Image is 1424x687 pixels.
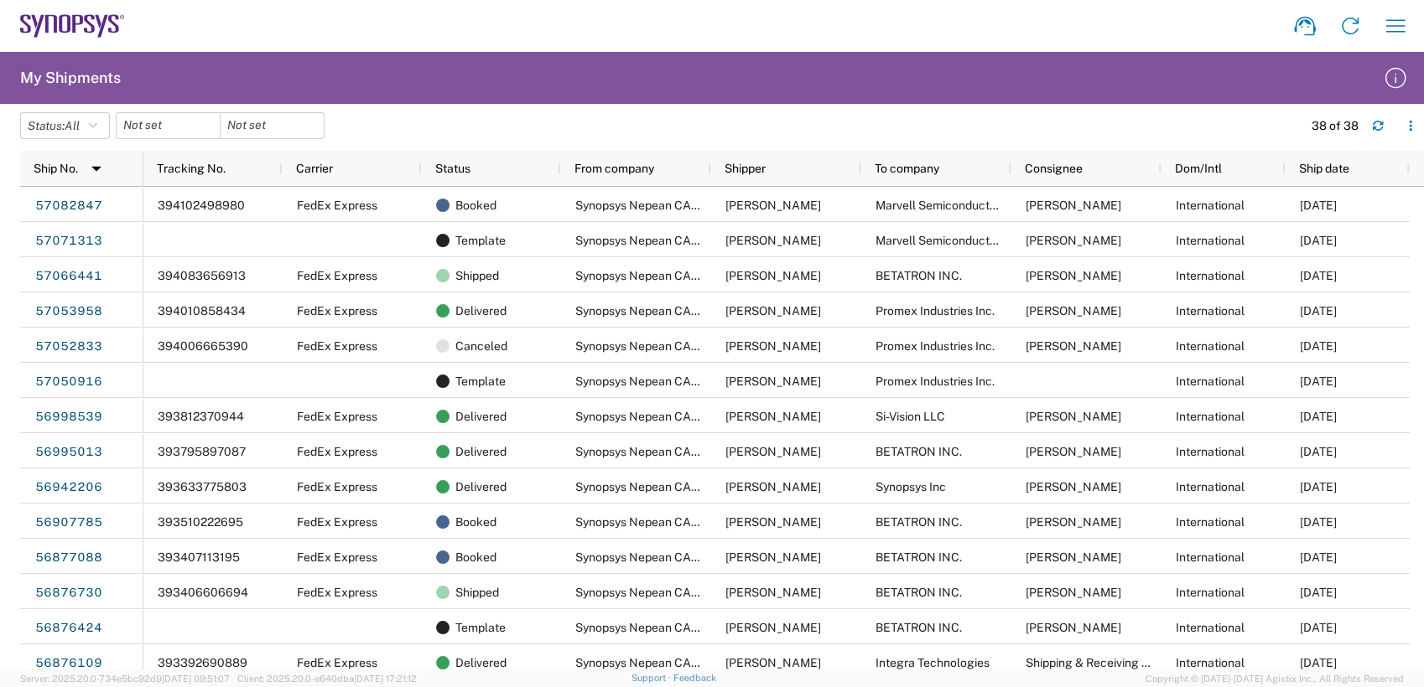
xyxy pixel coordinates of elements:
[575,234,706,247] span: Synopsys Nepean CA09
[725,162,766,175] span: Shipper
[34,369,103,395] a: 57050916
[34,545,103,571] a: 56877088
[455,258,499,293] span: Shipped
[876,445,962,458] span: BETATRON INC.
[575,374,706,388] span: Synopsys Nepean CA09
[876,410,945,423] span: Si-Vision LLC
[455,328,507,364] span: Canceled
[1026,199,1121,212] span: Matt Boucher
[1300,339,1337,353] span: 10/07/2025
[34,333,103,360] a: 57052833
[1025,162,1083,175] span: Consignee
[725,304,821,318] span: Shahrukh Riaz
[1300,621,1337,634] span: 09/23/2025
[158,550,240,564] span: 393407113195
[237,674,417,684] span: Client: 2025.20.0-e640dba
[455,399,507,434] span: Delivered
[297,339,377,353] span: FedEx Express
[297,410,377,423] span: FedEx Express
[297,550,377,564] span: FedEx Express
[725,621,821,634] span: Shahrukh Riaz
[575,480,706,493] span: Synopsys Nepean CA09
[34,439,103,466] a: 56995013
[1146,671,1404,686] span: Copyright © [DATE]-[DATE] Agistix Inc., All Rights Reserved
[1176,410,1245,423] span: International
[158,656,247,669] span: 393392690889
[575,304,706,318] span: Synopsys Nepean CA09
[20,68,121,88] h2: My Shipments
[876,586,962,599] span: BETATRON INC.
[1299,162,1349,175] span: Ship date
[575,410,706,423] span: Synopsys Nepean CA09
[725,269,821,282] span: Shahrukh Riaz
[1026,445,1121,458] span: MIKE YOUNG
[1176,586,1245,599] span: International
[455,223,506,258] span: Template
[297,515,377,529] span: FedEx Express
[1300,550,1337,564] span: 09/23/2025
[455,434,507,469] span: Delivered
[574,162,654,175] span: From company
[1026,480,1121,493] span: Alan Lear
[1026,339,1121,353] span: Rosie Medina
[297,480,377,493] span: FedEx Express
[1026,550,1121,564] span: MIKE YOUNG
[1026,586,1121,599] span: MIKE YOUNG
[34,228,103,255] a: 57071313
[725,480,821,493] span: Shahrukh Riaz
[354,674,417,684] span: [DATE] 17:21:12
[1300,234,1337,247] span: 10/08/2025
[1300,586,1337,599] span: 09/22/2025
[725,550,821,564] span: Shahrukh Riaz
[575,550,706,564] span: Synopsys Nepean CA09
[455,540,496,575] span: Booked
[158,269,246,282] span: 394083656913
[34,404,103,431] a: 56998539
[876,304,995,318] span: Promex Industries Inc.
[876,656,990,669] span: Integra Technologies
[34,263,103,290] a: 57066441
[876,374,995,388] span: Promex Industries Inc.
[575,339,706,353] span: Synopsys Nepean CA09
[1176,199,1245,212] span: International
[1026,304,1121,318] span: Rosie Medina
[725,515,821,529] span: Shahrukh Riaz
[876,480,946,493] span: Synopsys Inc
[575,656,706,669] span: Synopsys Nepean CA09
[297,586,377,599] span: FedEx Express
[34,615,103,642] a: 56876424
[162,674,230,684] span: [DATE] 09:51:07
[1176,374,1245,388] span: International
[435,162,470,175] span: Status
[575,269,706,282] span: Synopsys Nepean CA09
[1176,515,1245,529] span: International
[158,304,246,318] span: 394010858434
[725,199,821,212] span: Shahrukh Riaz
[575,621,706,634] span: Synopsys Nepean CA09
[297,445,377,458] span: FedEx Express
[158,339,248,353] span: 394006665390
[876,515,962,529] span: BETATRON INC.
[1300,410,1337,423] span: 10/02/2025
[297,304,377,318] span: FedEx Express
[157,162,226,175] span: Tracking No.
[20,112,110,139] button: Status:All
[673,673,716,683] a: Feedback
[20,674,230,684] span: Server: 2025.20.0-734e5bc92d9
[1026,269,1121,282] span: MIKE YOUNG
[65,119,80,132] span: All
[34,162,78,175] span: Ship No.
[1026,621,1121,634] span: MIKE YOUNG
[158,480,247,493] span: 393633775803
[1176,304,1245,318] span: International
[455,469,507,504] span: Delivered
[875,162,939,175] span: To company
[876,621,962,634] span: BETATRON INC.
[725,374,821,388] span: Shahrukh Riaz
[1176,480,1245,493] span: International
[1300,199,1337,212] span: 10/09/2025
[876,550,962,564] span: BETATRON INC.
[1176,269,1245,282] span: International
[1300,269,1337,282] span: 10/09/2025
[158,410,244,423] span: 393812370944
